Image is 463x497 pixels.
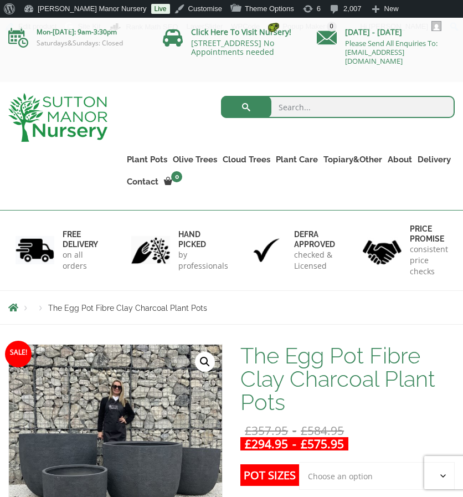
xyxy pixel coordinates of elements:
[321,152,385,167] a: Topiary&Other
[410,244,448,277] p: consistent price checks
[294,249,335,271] p: checked & Licensed
[220,152,273,167] a: Cloud Trees
[178,229,228,249] h6: hand picked
[385,152,415,167] a: About
[245,423,288,438] bdi: 357.95
[240,464,299,486] label: Pot Sizes
[410,224,448,244] h6: Price promise
[245,436,288,452] bdi: 294.95
[345,38,438,66] a: Please Send All Enquiries To: [EMAIL_ADDRESS][DOMAIN_NAME]
[126,23,178,31] span: Rank Math SEO
[356,18,446,35] a: Hi,
[221,96,455,118] input: Search...
[245,436,251,452] span: £
[247,236,286,264] img: 3.jpg
[16,236,54,264] img: 1.jpg
[415,152,454,167] a: Delivery
[151,4,170,14] a: Live
[301,436,307,452] span: £
[171,171,182,182] span: 0
[48,304,207,312] span: The Egg Pot Fibre Clay Charcoal Plant Pots
[8,303,455,312] nav: Breadcrumbs
[240,437,348,450] ins: -
[191,38,274,57] a: [STREET_ADDRESS] No Appointments needed
[124,174,161,189] a: Contact
[240,424,348,437] del: -
[170,152,220,167] a: Olive Trees
[245,423,251,438] span: £
[63,229,100,249] h6: FREE DELIVERY
[178,249,228,271] p: by professionals
[124,152,170,167] a: Plant Pots
[131,236,170,264] img: 2.jpg
[240,344,455,414] h1: The Egg Pot Fibre Clay Charcoal Plant Pots
[63,249,100,271] p: on all orders
[294,229,335,249] h6: Defra approved
[369,22,428,30] span: [PERSON_NAME]
[161,174,186,189] a: 0
[8,39,146,48] p: Saturdays&Sundays: Closed
[273,152,321,167] a: Plant Care
[301,423,344,438] bdi: 584.95
[5,341,32,367] span: Sale!
[195,352,215,372] a: View full-screen image gallery
[301,423,307,438] span: £
[78,22,100,30] span: Site Kit
[105,18,183,35] a: Rank Math Dashboard
[264,18,341,35] a: Popup Maker
[363,233,402,267] img: 4.jpg
[327,22,337,32] span: 0
[227,18,264,35] a: WPCode
[183,18,228,35] a: LayerSlider
[301,436,344,452] bdi: 575.95
[8,93,107,142] img: logo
